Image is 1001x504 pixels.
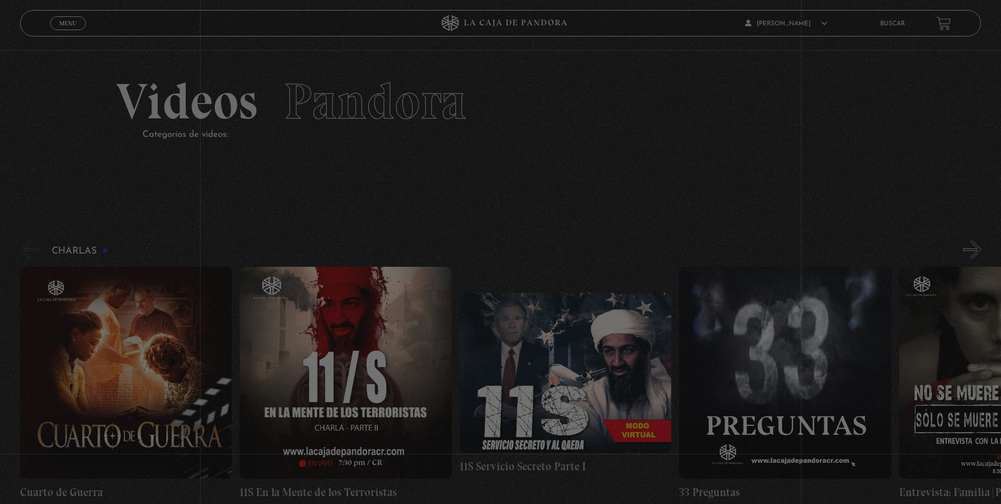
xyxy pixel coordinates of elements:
[240,484,451,501] h4: 11S En la Mente de los Terroristas
[142,127,885,143] p: Categorías de videos:
[20,267,232,501] a: Cuarto de Guerra
[963,240,981,259] button: Next
[284,71,466,132] span: Pandora
[460,458,671,475] h4: 11S Servicio Secreto Parte I
[59,20,77,26] span: Menu
[56,29,81,36] span: Cerrar
[52,246,108,256] h3: Charlas
[460,267,671,501] a: 11S Servicio Secreto Parte I
[745,21,827,27] span: [PERSON_NAME]
[679,484,891,501] h4: 33 Preguntas
[937,16,951,31] a: View your shopping cart
[880,21,905,27] a: Buscar
[240,267,451,501] a: 11S En la Mente de los Terroristas
[679,267,891,501] a: 33 Preguntas
[116,77,885,127] h2: Videos
[20,484,232,501] h4: Cuarto de Guerra
[20,240,39,259] button: Previous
